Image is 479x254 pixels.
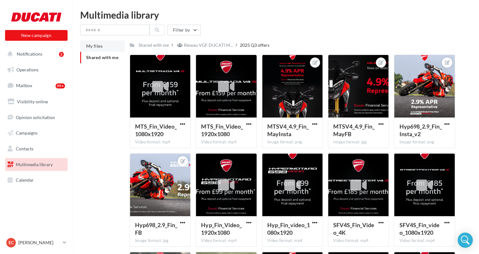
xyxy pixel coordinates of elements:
div: Video format: mp4 [201,238,251,244]
button: Filter by [167,25,200,35]
div: Multimedia library [80,10,471,20]
span: Réseau VGF DUCATI M... [184,42,233,48]
span: Contacts [16,146,33,151]
span: MTSV4_4.9_Fin_MayInsta [267,123,309,137]
div: 99+ [56,83,65,88]
span: Hyp_Fin_Video_1920x1080 [201,221,241,236]
a: Multimedia library [4,158,69,171]
span: SFV4S_Fin_Video_4K [333,221,374,236]
span: Hyp698_2.9_Fin_Insta_v2 [399,123,441,137]
div: Video format: mp4 [399,238,449,244]
span: Opinion solicitation [16,114,55,120]
div: Video format: mp4 [267,238,317,244]
a: Calendar [4,173,69,187]
div: Video format: mp4 [201,139,251,145]
span: MTSV4_4.9_Fin_MayFB [333,123,375,137]
span: Notifications [17,51,42,57]
a: Mailbox99+ [4,79,69,92]
a: Campaigns [4,126,69,140]
a: Contacts [4,142,69,155]
div: Open Intercom Messenger [458,233,473,248]
div: Image format: png [267,139,317,145]
a: EC [PERSON_NAME] [5,237,68,249]
span: SFV4S_Fin_video_1080x1920 [399,221,439,236]
span: Operations [16,67,38,72]
div: Image format: jpg [333,139,383,145]
span: EC [9,239,14,246]
span: MTS_Fin_Video_1920x1080 [201,123,243,137]
div: Shared with me [139,42,169,48]
span: Multimedia library [16,162,53,167]
span: Mailbox [16,83,32,88]
div: Image format: png [399,139,449,145]
a: Operations [4,63,69,76]
div: Image format: jpg [135,238,185,244]
span: Hyp_Fin_video_1080x1920 [267,221,310,236]
a: Visibility online [4,95,69,108]
span: MTS_Fin_Video_1080x1920 [135,123,177,137]
button: Notifications 2 [4,47,66,61]
span: Shared with me [86,55,118,60]
a: Opinion solicitation [4,111,69,124]
div: 2025 Q3 offers [240,42,269,48]
button: New campaign [5,30,68,41]
span: My files [86,43,103,49]
div: Video format: mp4 [333,238,383,244]
p: [PERSON_NAME] [18,239,60,246]
span: Calendar [16,177,34,183]
div: Video format: mp4 [135,139,185,145]
span: Hyp698_2.9_Fin_FB [135,221,177,236]
span: Visibility online [17,99,48,104]
span: Campaigns [16,130,38,136]
div: 2 [59,52,64,57]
